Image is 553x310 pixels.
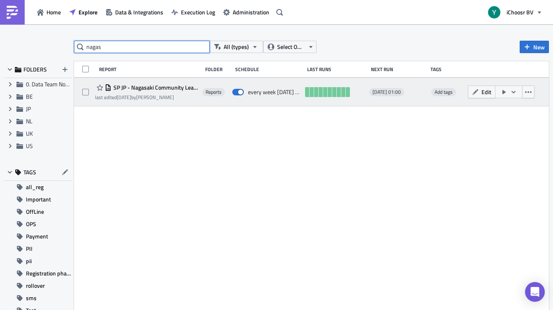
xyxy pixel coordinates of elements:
[117,93,131,101] time: 2025-04-09T14:17:38Z
[26,104,31,113] span: JP
[4,193,72,206] button: Important
[23,66,47,73] span: FOLDERS
[435,88,453,96] span: Add tags
[111,84,198,91] span: SP JP - Nagasaki Community Leader Reports
[206,89,222,95] span: Reports
[26,230,48,243] span: Payment
[26,181,44,193] span: all_reg
[102,6,167,19] button: Data & Integrations
[533,43,545,51] span: New
[430,66,465,72] div: Tags
[487,5,501,19] img: Avatar
[235,66,303,72] div: Schedule
[520,41,549,53] button: New
[99,66,201,72] div: Report
[4,218,72,230] button: OPS
[46,8,61,16] span: Home
[431,88,456,96] span: Add tags
[233,8,269,16] span: Administration
[26,206,44,218] span: OffLine
[167,6,219,19] button: Execution Log
[26,243,32,255] span: PII
[525,282,545,302] div: Open Intercom Messenger
[219,6,273,19] button: Administration
[65,6,102,19] button: Explore
[483,3,547,21] button: iChoosr BV
[4,292,72,304] button: sms
[481,88,491,96] span: Edit
[4,267,72,280] button: Registration phase
[26,255,32,267] span: pii
[4,255,72,267] button: pii
[468,86,495,98] button: Edit
[26,80,111,88] span: 0. Data Team Notebooks & Reports
[26,267,72,280] span: Registration phase
[205,66,231,72] div: Folder
[79,8,97,16] span: Explore
[277,42,305,51] span: Select Owner
[263,41,317,53] button: Select Owner
[181,8,215,16] span: Execution Log
[371,66,426,72] div: Next Run
[26,280,45,292] span: rollover
[74,41,210,53] input: Search Reports
[26,129,33,138] span: UK
[373,89,401,95] span: [DATE] 01:00
[4,230,72,243] button: Payment
[33,6,65,19] button: Home
[26,218,36,230] span: OPS
[26,141,33,150] span: US
[507,8,533,16] span: iChoosr BV
[23,169,36,176] span: TAGS
[307,66,367,72] div: Last Runs
[115,8,163,16] span: Data & Integrations
[210,41,263,53] button: All (types)
[26,292,37,304] span: sms
[6,6,19,19] img: PushMetrics
[26,92,33,101] span: BE
[4,280,72,292] button: rollover
[26,117,32,125] span: NL
[26,193,51,206] span: Important
[4,206,72,218] button: OffLine
[4,243,72,255] button: PII
[224,42,249,51] span: All (types)
[248,88,301,96] div: every week on Tuesday until September 9, 2025
[4,181,72,193] button: all_reg
[95,94,198,100] div: last edited by [PERSON_NAME]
